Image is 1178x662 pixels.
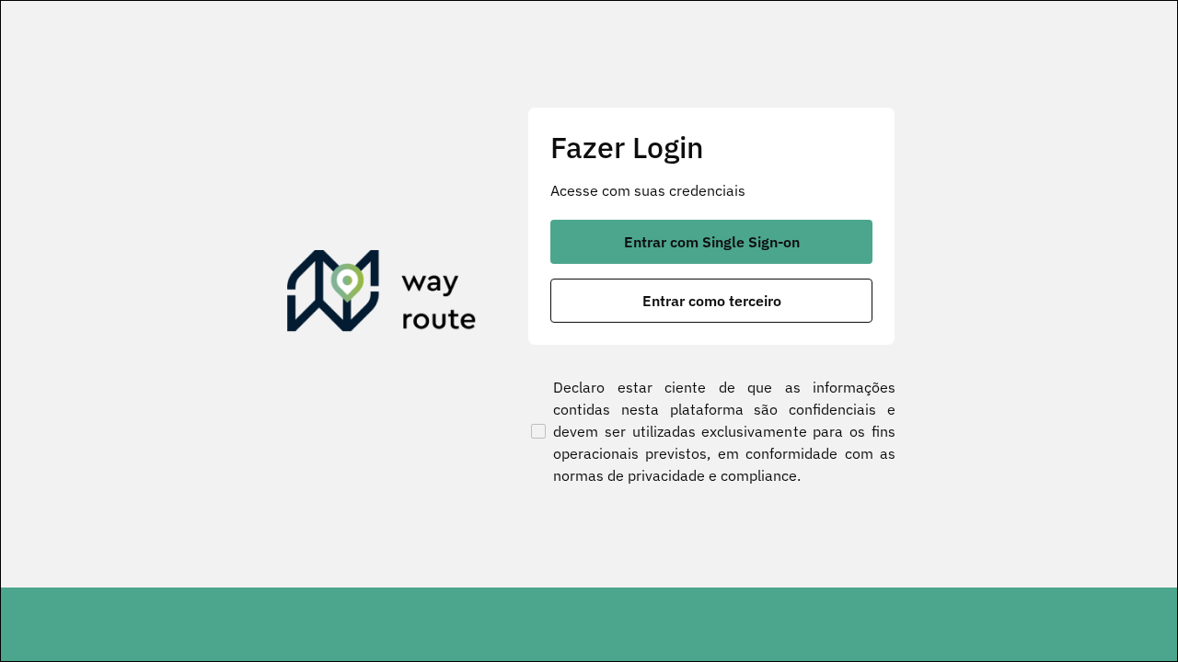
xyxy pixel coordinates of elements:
button: button [550,220,872,264]
label: Declaro estar ciente de que as informações contidas nesta plataforma são confidenciais e devem se... [527,376,895,486]
span: Entrar como terceiro [642,293,781,308]
h2: Fazer Login [550,130,872,165]
img: Roteirizador AmbevTech [287,250,477,338]
p: Acesse com suas credenciais [550,179,872,201]
span: Entrar com Single Sign-on [624,234,800,249]
button: button [550,279,872,323]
